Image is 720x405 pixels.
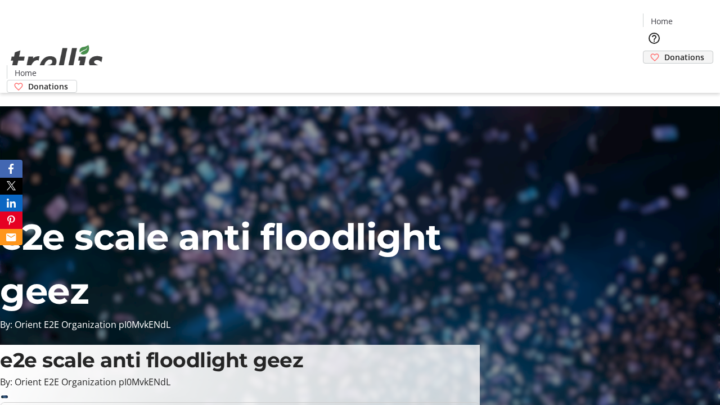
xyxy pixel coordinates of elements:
button: Help [643,27,665,49]
a: Donations [7,80,77,93]
span: Home [15,67,37,79]
button: Cart [643,64,665,86]
span: Donations [664,51,704,63]
span: Home [651,15,673,27]
span: Donations [28,80,68,92]
img: Orient E2E Organization pI0MvkENdL's Logo [7,33,107,89]
a: Home [7,67,43,79]
a: Donations [643,51,713,64]
a: Home [643,15,679,27]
